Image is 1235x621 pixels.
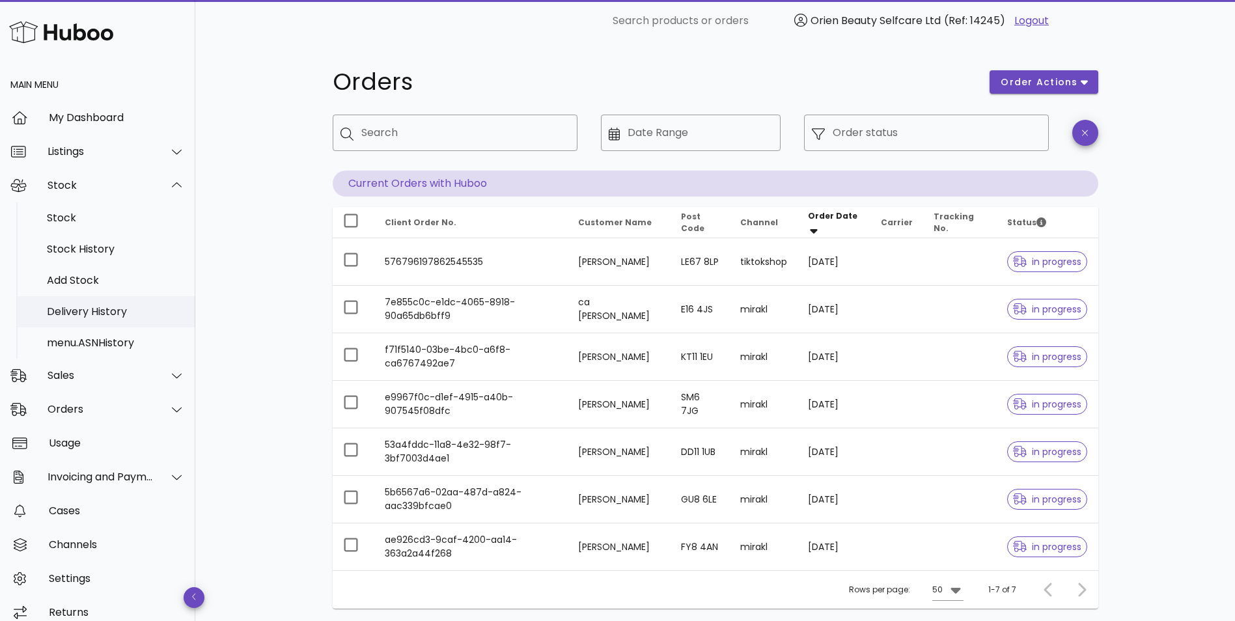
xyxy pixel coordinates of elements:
[1007,217,1046,228] span: Status
[730,207,798,238] th: Channel
[798,428,870,476] td: [DATE]
[988,584,1016,596] div: 1-7 of 7
[671,381,730,428] td: SM6 7JG
[932,584,943,596] div: 50
[671,333,730,381] td: KT11 1EU
[1013,400,1082,409] span: in progress
[808,210,857,221] span: Order Date
[990,70,1098,94] button: order actions
[374,333,568,381] td: f71f5140-03be-4bc0-a6f8-ca6767492ae7
[870,207,923,238] th: Carrier
[671,523,730,570] td: FY8 4AN
[49,504,185,517] div: Cases
[333,171,1098,197] p: Current Orders with Huboo
[730,476,798,523] td: mirakl
[374,523,568,570] td: ae926cd3-9caf-4200-aa14-363a2a44f268
[730,238,798,286] td: tiktokshop
[374,381,568,428] td: e9967f0c-d1ef-4915-a40b-907545f08dfc
[881,217,913,228] span: Carrier
[48,471,154,483] div: Invoicing and Payments
[568,286,671,333] td: ca [PERSON_NAME]
[730,286,798,333] td: mirakl
[333,70,975,94] h1: Orders
[798,381,870,428] td: [DATE]
[568,428,671,476] td: [PERSON_NAME]
[578,217,652,228] span: Customer Name
[798,333,870,381] td: [DATE]
[47,212,185,224] div: Stock
[671,428,730,476] td: DD11 1UB
[730,381,798,428] td: mirakl
[730,333,798,381] td: mirakl
[49,437,185,449] div: Usage
[374,476,568,523] td: 5b6567a6-02aa-487d-a824-aac339bfcae0
[730,523,798,570] td: mirakl
[1014,13,1049,29] a: Logout
[374,207,568,238] th: Client Order No.
[47,274,185,286] div: Add Stock
[568,523,671,570] td: [PERSON_NAME]
[671,286,730,333] td: E16 4JS
[1013,542,1082,551] span: in progress
[671,207,730,238] th: Post Code
[798,476,870,523] td: [DATE]
[1013,305,1082,314] span: in progress
[47,243,185,255] div: Stock History
[923,207,996,238] th: Tracking No.
[740,217,778,228] span: Channel
[568,333,671,381] td: [PERSON_NAME]
[47,337,185,349] div: menu.ASNHistory
[671,476,730,523] td: GU8 6LE
[849,571,964,609] div: Rows per page:
[568,238,671,286] td: [PERSON_NAME]
[798,207,870,238] th: Order Date: Sorted descending. Activate to remove sorting.
[49,538,185,551] div: Channels
[49,606,185,618] div: Returns
[671,238,730,286] td: LE67 8LP
[944,13,1005,28] span: (Ref: 14245)
[48,369,154,381] div: Sales
[934,211,974,234] span: Tracking No.
[568,207,671,238] th: Customer Name
[798,238,870,286] td: [DATE]
[374,238,568,286] td: 576796197862545535
[48,179,154,191] div: Stock
[997,207,1098,238] th: Status
[1013,447,1082,456] span: in progress
[811,13,941,28] span: Orien Beauty Selfcare Ltd
[47,305,185,318] div: Delivery History
[1013,495,1082,504] span: in progress
[798,286,870,333] td: [DATE]
[48,403,154,415] div: Orders
[49,111,185,124] div: My Dashboard
[681,211,704,234] span: Post Code
[1013,257,1082,266] span: in progress
[385,217,456,228] span: Client Order No.
[48,145,154,158] div: Listings
[730,428,798,476] td: mirakl
[568,381,671,428] td: [PERSON_NAME]
[374,428,568,476] td: 53a4fddc-11a8-4e32-98f7-3bf7003d4ae1
[798,523,870,570] td: [DATE]
[9,18,113,46] img: Huboo Logo
[932,579,964,600] div: 50Rows per page:
[1013,352,1082,361] span: in progress
[374,286,568,333] td: 7e855c0c-e1dc-4065-8918-90a65db6bff9
[49,572,185,585] div: Settings
[568,476,671,523] td: [PERSON_NAME]
[1000,76,1078,89] span: order actions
